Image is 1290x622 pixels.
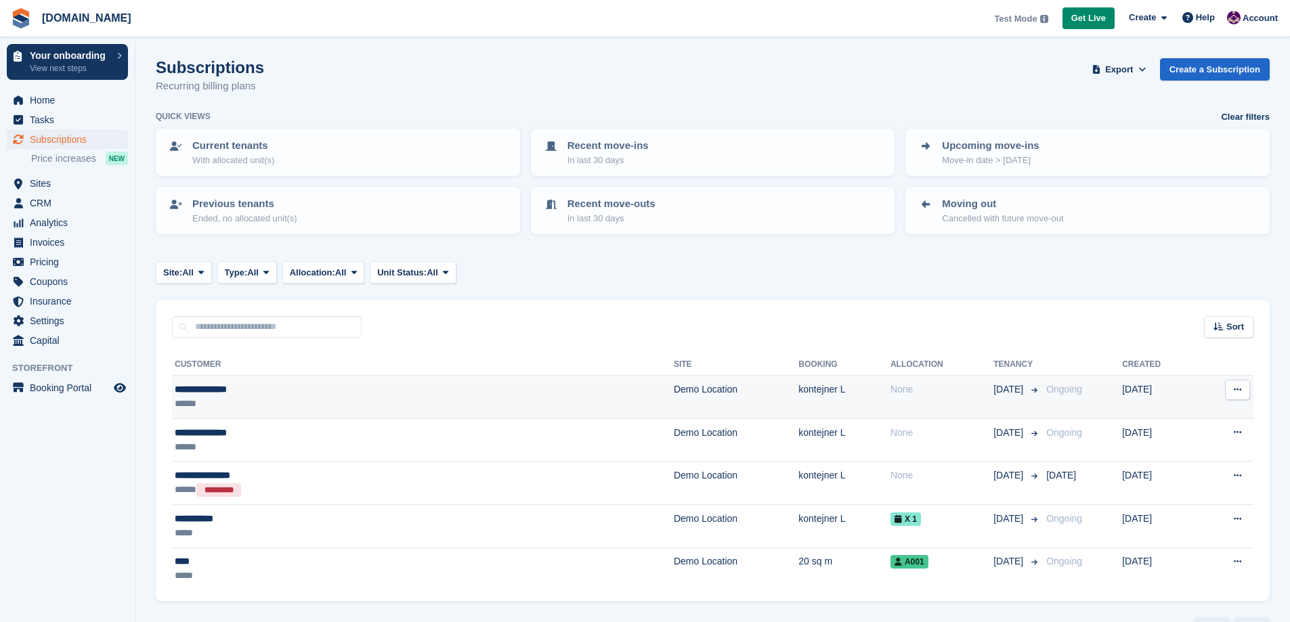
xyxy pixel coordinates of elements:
[993,354,1041,376] th: Tenancy
[192,196,297,212] p: Previous tenants
[890,468,993,483] div: None
[907,188,1268,233] a: Moving out Cancelled with future move-out
[890,512,921,526] span: X 1
[11,8,31,28] img: stora-icon-8386f47178a22dfd0bd8f6a31ec36ba5ce8667c1dd55bd0f319d3a0aa187defe.svg
[798,376,890,419] td: kontejner L
[12,361,135,375] span: Storefront
[7,311,128,330] a: menu
[7,292,128,311] a: menu
[674,548,798,590] td: Demo Location
[1129,11,1156,24] span: Create
[31,151,128,166] a: Price increases NEW
[1046,427,1082,438] span: Ongoing
[1243,12,1278,25] span: Account
[674,462,798,505] td: Demo Location
[7,130,128,149] a: menu
[798,504,890,548] td: kontejner L
[30,272,111,291] span: Coupons
[1122,462,1198,505] td: [DATE]
[156,79,264,94] p: Recurring billing plans
[907,130,1268,175] a: Upcoming move-ins Move-in date > [DATE]
[37,7,137,29] a: [DOMAIN_NAME]
[7,233,128,252] a: menu
[567,212,655,225] p: In last 30 days
[798,354,890,376] th: Booking
[674,354,798,376] th: Site
[182,266,194,280] span: All
[993,468,1026,483] span: [DATE]
[1226,320,1244,334] span: Sort
[7,110,128,129] a: menu
[192,138,274,154] p: Current tenants
[567,138,649,154] p: Recent move-ins
[1122,418,1198,462] td: [DATE]
[30,51,110,60] p: Your onboarding
[1040,15,1048,23] img: icon-info-grey-7440780725fd019a000dd9b08b2336e03edf1995a4989e88bcd33f0948082b44.svg
[993,554,1026,569] span: [DATE]
[1046,384,1082,395] span: Ongoing
[163,266,182,280] span: Site:
[157,188,519,233] a: Previous tenants Ended, no allocated unit(s)
[1046,556,1082,567] span: Ongoing
[993,382,1026,397] span: [DATE]
[30,62,110,74] p: View next steps
[30,91,111,110] span: Home
[30,331,111,350] span: Capital
[1221,110,1270,124] a: Clear filters
[30,194,111,213] span: CRM
[7,194,128,213] a: menu
[112,380,128,396] a: Preview store
[30,252,111,271] span: Pricing
[157,130,519,175] a: Current tenants With allocated unit(s)
[31,152,96,165] span: Price increases
[30,378,111,397] span: Booking Portal
[1227,11,1241,24] img: Anna Žambůrková
[1196,11,1215,24] span: Help
[156,261,212,284] button: Site: All
[30,233,111,252] span: Invoices
[993,512,1026,526] span: [DATE]
[1105,63,1133,76] span: Export
[890,354,993,376] th: Allocation
[7,91,128,110] a: menu
[1090,58,1149,81] button: Export
[192,154,274,167] p: With allocated unit(s)
[370,261,456,284] button: Unit Status: All
[30,110,111,129] span: Tasks
[674,376,798,419] td: Demo Location
[674,504,798,548] td: Demo Location
[567,196,655,212] p: Recent move-outs
[290,266,335,280] span: Allocation:
[1062,7,1115,30] a: Get Live
[192,212,297,225] p: Ended, no allocated unit(s)
[1046,513,1082,524] span: Ongoing
[156,58,264,76] h1: Subscriptions
[7,213,128,232] a: menu
[7,378,128,397] a: menu
[890,426,993,440] div: None
[1122,548,1198,590] td: [DATE]
[1122,354,1198,376] th: Created
[532,188,894,233] a: Recent move-outs In last 30 days
[30,174,111,193] span: Sites
[30,311,111,330] span: Settings
[942,138,1039,154] p: Upcoming move-ins
[7,272,128,291] a: menu
[7,331,128,350] a: menu
[798,548,890,590] td: 20 sq m
[30,213,111,232] span: Analytics
[942,212,1063,225] p: Cancelled with future move-out
[993,426,1026,440] span: [DATE]
[225,266,248,280] span: Type:
[247,266,259,280] span: All
[7,174,128,193] a: menu
[427,266,438,280] span: All
[1122,504,1198,548] td: [DATE]
[567,154,649,167] p: In last 30 days
[217,261,277,284] button: Type: All
[30,130,111,149] span: Subscriptions
[30,292,111,311] span: Insurance
[532,130,894,175] a: Recent move-ins In last 30 days
[942,196,1063,212] p: Moving out
[7,44,128,80] a: Your onboarding View next steps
